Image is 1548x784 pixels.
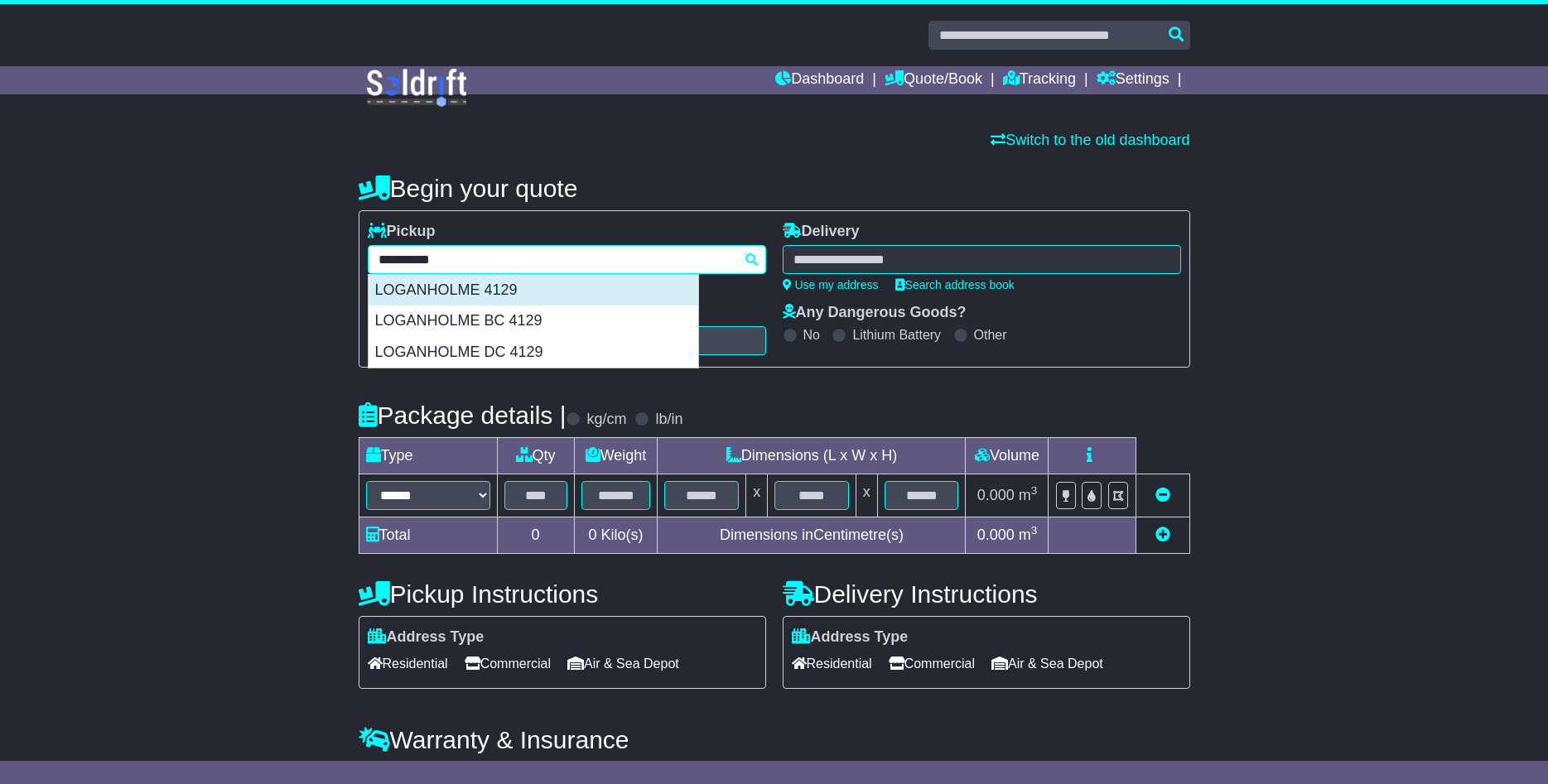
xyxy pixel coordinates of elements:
[465,651,551,676] span: Commercial
[1019,527,1038,543] span: m
[586,411,626,429] label: kg/cm
[889,651,975,676] span: Commercial
[783,304,967,322] label: Any Dangerous Goods?
[895,278,1015,291] a: Search address book
[368,651,448,676] span: Residential
[746,474,768,517] td: x
[359,438,497,474] td: Type
[359,517,497,554] td: Total
[368,628,485,647] label: Address Type
[1031,524,1038,536] sup: 3
[803,327,820,343] label: No
[497,517,574,554] td: 0
[1019,487,1038,503] span: m
[574,438,658,474] td: Weight
[359,726,1190,753] h4: Warranty & Insurance
[658,438,966,474] td: Dimensions (L x W x H)
[655,411,682,429] label: lb/in
[359,175,1190,202] h4: Begin your quote
[369,305,698,337] div: LOGANHOLME BC 4129
[1155,487,1170,503] a: Remove this item
[1003,66,1076,94] a: Tracking
[567,651,679,676] span: Air & Sea Depot
[1155,527,1170,543] a: Add new item
[588,527,596,543] span: 0
[368,245,766,274] typeahead: Please provide city
[783,223,860,241] label: Delivery
[1097,66,1169,94] a: Settings
[977,527,1015,543] span: 0.000
[783,580,1190,608] h4: Delivery Instructions
[368,223,436,241] label: Pickup
[977,487,1015,503] span: 0.000
[1031,484,1038,497] sup: 3
[359,580,766,608] h4: Pickup Instructions
[369,337,698,368] div: LOGANHOLME DC 4129
[885,66,982,94] a: Quote/Book
[359,402,567,429] h4: Package details |
[966,438,1049,474] td: Volume
[783,278,879,291] a: Use my address
[574,517,658,554] td: Kilo(s)
[991,132,1189,148] a: Switch to the old dashboard
[658,517,966,554] td: Dimensions in Centimetre(s)
[991,651,1103,676] span: Air & Sea Depot
[792,628,909,647] label: Address Type
[974,327,1007,343] label: Other
[792,651,872,676] span: Residential
[775,66,864,94] a: Dashboard
[856,474,877,517] td: x
[497,438,574,474] td: Qty
[852,327,941,343] label: Lithium Battery
[369,275,698,306] div: LOGANHOLME 4129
